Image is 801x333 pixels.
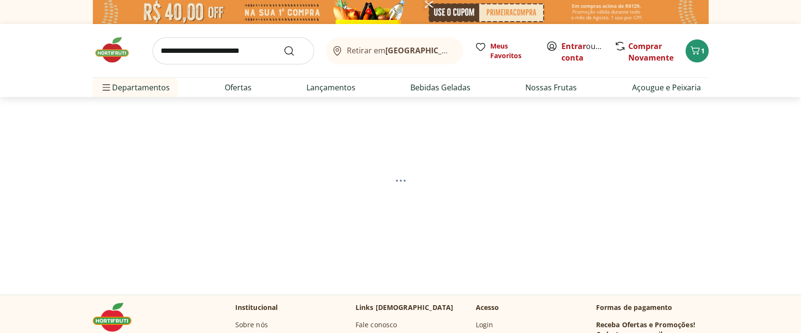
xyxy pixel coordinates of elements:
[476,320,494,330] a: Login
[225,82,252,93] a: Ofertas
[356,303,454,312] p: Links [DEMOGRAPHIC_DATA]
[628,41,674,63] a: Comprar Novamente
[101,76,170,99] span: Departamentos
[475,41,534,61] a: Meus Favoritos
[347,46,453,55] span: Retirar em
[93,303,141,332] img: Hortifruti
[561,41,614,63] a: Criar conta
[153,37,314,64] input: search
[561,41,586,51] a: Entrar
[356,320,397,330] a: Fale conosco
[385,45,547,56] b: [GEOGRAPHIC_DATA]/[GEOGRAPHIC_DATA]
[490,41,534,61] span: Meus Favoritos
[235,303,278,312] p: Institucional
[410,82,470,93] a: Bebidas Geladas
[283,45,306,57] button: Submit Search
[101,76,112,99] button: Menu
[476,303,499,312] p: Acesso
[632,82,700,93] a: Açougue e Peixaria
[235,320,268,330] a: Sobre nós
[701,46,705,55] span: 1
[306,82,356,93] a: Lançamentos
[525,82,577,93] a: Nossas Frutas
[596,320,695,330] h3: Receba Ofertas e Promoções!
[686,39,709,62] button: Carrinho
[93,36,141,64] img: Hortifruti
[561,40,604,63] span: ou
[326,37,463,64] button: Retirar em[GEOGRAPHIC_DATA]/[GEOGRAPHIC_DATA]
[596,303,709,312] p: Formas de pagamento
